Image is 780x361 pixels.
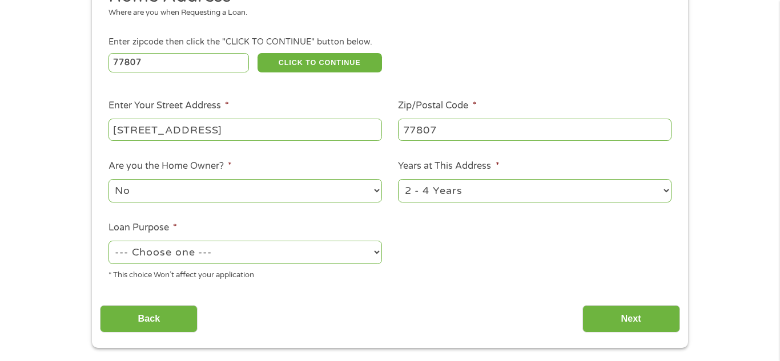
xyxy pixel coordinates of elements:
[108,53,250,72] input: Enter Zipcode (e.g 01510)
[108,119,382,140] input: 1 Main Street
[258,53,382,72] button: CLICK TO CONTINUE
[582,305,680,333] input: Next
[108,7,664,19] div: Where are you when Requesting a Loan.
[398,160,499,172] label: Years at This Address
[108,222,177,234] label: Loan Purpose
[100,305,198,333] input: Back
[108,160,232,172] label: Are you the Home Owner?
[108,266,382,281] div: * This choice Won’t affect your application
[108,100,229,112] label: Enter Your Street Address
[108,36,672,48] div: Enter zipcode then click the "CLICK TO CONTINUE" button below.
[398,100,476,112] label: Zip/Postal Code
